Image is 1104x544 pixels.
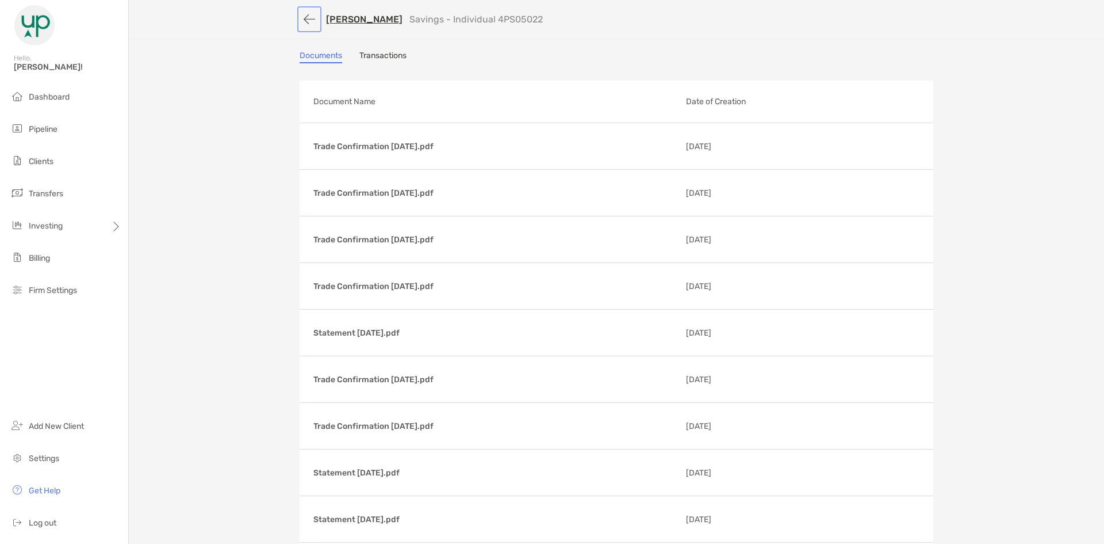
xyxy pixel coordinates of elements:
span: Firm Settings [29,286,77,295]
img: investing icon [10,218,24,232]
p: Document Name [313,94,677,109]
span: Clients [29,157,53,166]
p: [DATE] [686,466,777,480]
p: Trade Confirmation [DATE].pdf [313,279,677,294]
p: [DATE] [686,419,777,433]
img: get-help icon [10,483,24,497]
span: Pipeline [29,124,57,134]
p: [DATE] [686,186,777,200]
span: Settings [29,454,59,463]
p: [DATE] [686,279,777,294]
img: dashboard icon [10,89,24,103]
img: transfers icon [10,186,24,200]
a: Transactions [359,51,407,63]
p: [DATE] [686,233,777,247]
p: Trade Confirmation [DATE].pdf [313,372,677,387]
img: logout icon [10,515,24,529]
span: Add New Client [29,421,84,431]
span: Billing [29,253,50,263]
img: pipeline icon [10,121,24,135]
span: Dashboard [29,92,70,102]
a: Documents [300,51,342,63]
p: [DATE] [686,372,777,387]
p: [DATE] [686,139,777,154]
p: [DATE] [686,512,777,527]
span: Transfers [29,189,63,199]
span: [PERSON_NAME]! [14,62,121,72]
p: Trade Confirmation [DATE].pdf [313,186,677,200]
img: firm-settings icon [10,283,24,296]
span: Investing [29,221,63,231]
p: Statement [DATE].pdf [313,466,677,480]
p: Statement [DATE].pdf [313,326,677,340]
p: Trade Confirmation [DATE].pdf [313,233,677,247]
img: settings icon [10,451,24,465]
span: Get Help [29,486,60,496]
p: [DATE] [686,326,777,340]
p: Statement [DATE].pdf [313,512,677,527]
img: Zoe Logo [14,5,55,46]
img: billing icon [10,250,24,264]
p: Date of Creation [686,94,929,109]
a: [PERSON_NAME] [326,14,402,25]
img: clients icon [10,154,24,168]
p: Trade Confirmation [DATE].pdf [313,419,677,433]
p: Savings - Individual 4PS05022 [409,14,543,25]
img: add_new_client icon [10,419,24,432]
p: Trade Confirmation [DATE].pdf [313,139,677,154]
span: Log out [29,518,56,528]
